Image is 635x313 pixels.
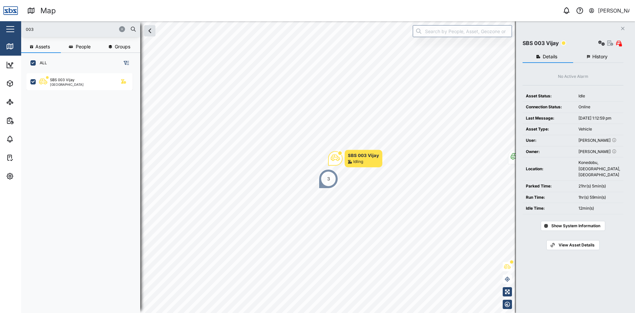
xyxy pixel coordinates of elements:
button: [PERSON_NAME] [588,6,630,15]
div: Map marker [508,149,583,166]
div: [PERSON_NAME] [578,149,620,155]
div: Online [578,104,620,110]
div: Map [17,43,32,50]
div: Asset Status: [526,93,572,99]
div: Assets [17,80,38,87]
div: [GEOGRAPHIC_DATA] [50,83,84,86]
div: Dashboard [17,61,47,69]
button: Show System Information [541,221,605,231]
label: ALL [36,60,47,66]
div: grid [26,71,140,308]
div: Map [40,5,56,17]
div: Connection Status: [526,104,572,110]
span: Show System Information [551,221,600,231]
div: 21hr(s) 5min(s) [578,183,620,189]
input: Search assets or drivers [25,24,136,34]
div: Map marker [328,150,382,167]
div: [DATE] 1:12:59 pm [578,115,620,122]
img: Main Logo [3,3,18,18]
input: Search by People, Asset, Geozone or Place [413,25,512,37]
div: Konedobu, [GEOGRAPHIC_DATA], [GEOGRAPHIC_DATA] [578,160,620,178]
div: Parked Time: [526,183,572,189]
span: Details [543,54,557,59]
span: View Asset Details [559,240,595,250]
div: Run Time: [526,194,572,201]
span: Assets [35,44,50,49]
div: Idling [353,159,363,165]
span: People [76,44,91,49]
div: Owner: [526,149,572,155]
div: User: [526,137,572,144]
div: Sites [17,98,33,106]
div: Location: [526,166,572,172]
div: SBS 003 Vijay [50,77,74,83]
div: No Active Alarm [558,74,588,80]
div: SBS 003 Vijay [523,39,559,47]
canvas: Map [21,21,635,313]
div: Map marker [318,169,338,189]
div: Last Message: [526,115,572,122]
div: 12min(s) [578,205,620,212]
div: [PERSON_NAME] [598,7,630,15]
div: [PERSON_NAME] [578,137,620,144]
div: Vehicle [578,126,620,132]
span: Groups [115,44,130,49]
div: Idle [578,93,620,99]
div: 3 [327,175,330,183]
div: Tasks [17,154,35,161]
div: Reports [17,117,40,124]
div: 1hr(s) 59min(s) [578,194,620,201]
div: Asset Type: [526,126,572,132]
div: Settings [17,173,41,180]
div: SBS 003 Vijay [348,152,379,159]
div: Idle Time: [526,205,572,212]
div: Alarms [17,135,38,143]
a: View Asset Details [546,240,599,250]
span: History [592,54,608,59]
